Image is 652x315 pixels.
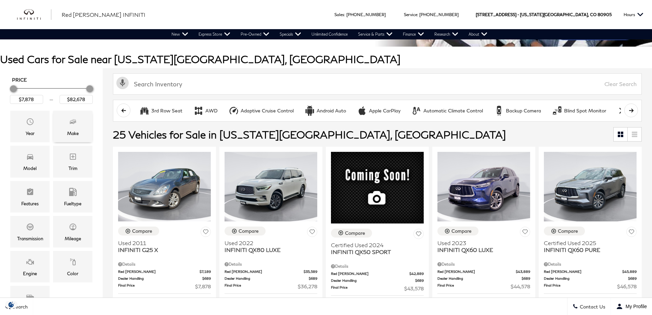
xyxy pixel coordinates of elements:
div: Year [26,130,35,137]
span: INFINITI QX60 LUXE [437,246,525,253]
span: $689 [309,276,317,281]
div: Automatic Climate Control [423,108,483,114]
input: Minimum [10,95,43,104]
span: $45,889 [622,269,637,274]
div: Adaptive Cruise Control [229,106,239,116]
div: YearYear [10,111,50,142]
div: Backup Camera [494,106,504,116]
div: Backup Camera [506,108,541,114]
button: Android AutoAndroid Auto [301,104,350,118]
a: Red [PERSON_NAME] $45,889 [544,269,637,274]
span: Certified Used 2024 [331,242,419,249]
span: $7,189 [200,269,211,274]
div: Pricing Details - INFINITI G25 X [118,261,211,267]
span: INFINITI G25 X [118,246,206,253]
button: scroll left [117,104,130,117]
div: 3rd Row Seat [151,108,182,114]
a: Specials [274,29,306,39]
div: ModelModel [10,146,50,177]
button: Adaptive Cruise ControlAdaptive Cruise Control [225,104,297,118]
div: Pricing Details - INFINITI QX80 LUXE [225,261,317,267]
span: $7,878 [195,283,211,290]
a: Express Store [193,29,235,39]
div: TransmissionTransmission [10,216,50,247]
a: Dealer Handling $689 [544,276,637,281]
a: Final Price $7,878 [118,283,211,290]
span: : [417,12,418,17]
span: 25 Vehicles for Sale in [US_STATE][GEOGRAPHIC_DATA], [GEOGRAPHIC_DATA] [113,128,506,141]
img: 2022 INFINITI QX80 LUXE [225,152,317,221]
span: Final Price [331,285,404,292]
span: Sales [334,12,344,17]
span: Used 2023 [437,240,525,246]
a: New [166,29,193,39]
div: Pricing Details - INFINITI QX60 LUXE [437,261,530,267]
button: Blind Spot MonitorBlind Spot Monitor [548,104,610,118]
div: Blind Spot Monitor [564,108,606,114]
span: Search [11,304,28,310]
button: Save Vehicle [201,227,211,239]
button: Backup CameraBackup Camera [490,104,545,118]
div: Compare [239,228,259,234]
input: Search Inventory [113,73,642,95]
span: $689 [522,276,530,281]
div: MileageMileage [53,216,92,247]
span: Dealer Handling [544,276,628,281]
span: Red [PERSON_NAME] [437,269,516,274]
button: Compare Vehicle [544,227,585,235]
span: Dealer Handling [118,276,202,281]
div: FueltypeFueltype [53,181,92,213]
img: INFINITI [17,9,51,20]
div: Pricing Details - INFINITI QX60 PURE [544,261,637,267]
span: $35,589 [304,269,317,274]
a: Final Price $46,578 [544,283,637,290]
button: Save Vehicle [307,227,317,239]
span: Red [PERSON_NAME] [544,269,622,274]
div: MakeMake [53,111,92,142]
button: Save Vehicle [520,227,530,239]
span: $43,889 [516,269,530,274]
button: 3rd Row Seat3rd Row Seat [136,104,186,118]
span: $46,578 [617,283,637,290]
h5: Price [12,77,91,83]
a: Unlimited Confidence [306,29,353,39]
span: Final Price [225,283,298,290]
a: [PHONE_NUMBER] [419,12,459,17]
a: Red [PERSON_NAME] $42,889 [331,271,424,276]
span: INFINITI QX80 LUXE [225,246,312,253]
div: Apple CarPlay [369,108,400,114]
span: Used 2011 [118,240,206,246]
a: Dealer Handling $689 [331,278,424,283]
div: Mileage [65,235,81,242]
a: Used 2022INFINITI QX80 LUXE [225,240,317,253]
button: Apple CarPlayApple CarPlay [353,104,404,118]
span: Model [26,151,34,165]
span: Final Price [437,283,511,290]
a: About [463,29,493,39]
a: Final Price $36,278 [225,283,317,290]
button: Save Vehicle [413,229,424,241]
span: Final Price [118,283,195,290]
span: Certified Used 2025 [544,240,631,246]
div: Model [23,165,37,172]
span: Color [69,256,77,270]
section: Click to Open Cookie Consent Modal [3,301,19,308]
svg: Click to toggle on voice search [116,77,129,89]
img: 2011 INFINITI G25 X [118,152,211,221]
a: Red [PERSON_NAME] INFINITI [62,11,145,19]
input: Maximum [60,95,93,104]
span: Red [PERSON_NAME] INFINITI [62,11,145,18]
img: 2023 INFINITI QX60 LUXE [437,152,530,221]
div: Trim [68,165,77,172]
a: Service & Parts [353,29,398,39]
div: Features [21,200,39,207]
span: Year [26,116,34,130]
button: scroll right [624,104,638,117]
span: : [344,12,345,17]
a: Research [429,29,463,39]
span: My Profile [623,304,647,309]
div: Compare [558,228,578,234]
span: $44,578 [511,283,530,290]
div: ColorColor [53,251,92,282]
span: Features [26,186,34,200]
